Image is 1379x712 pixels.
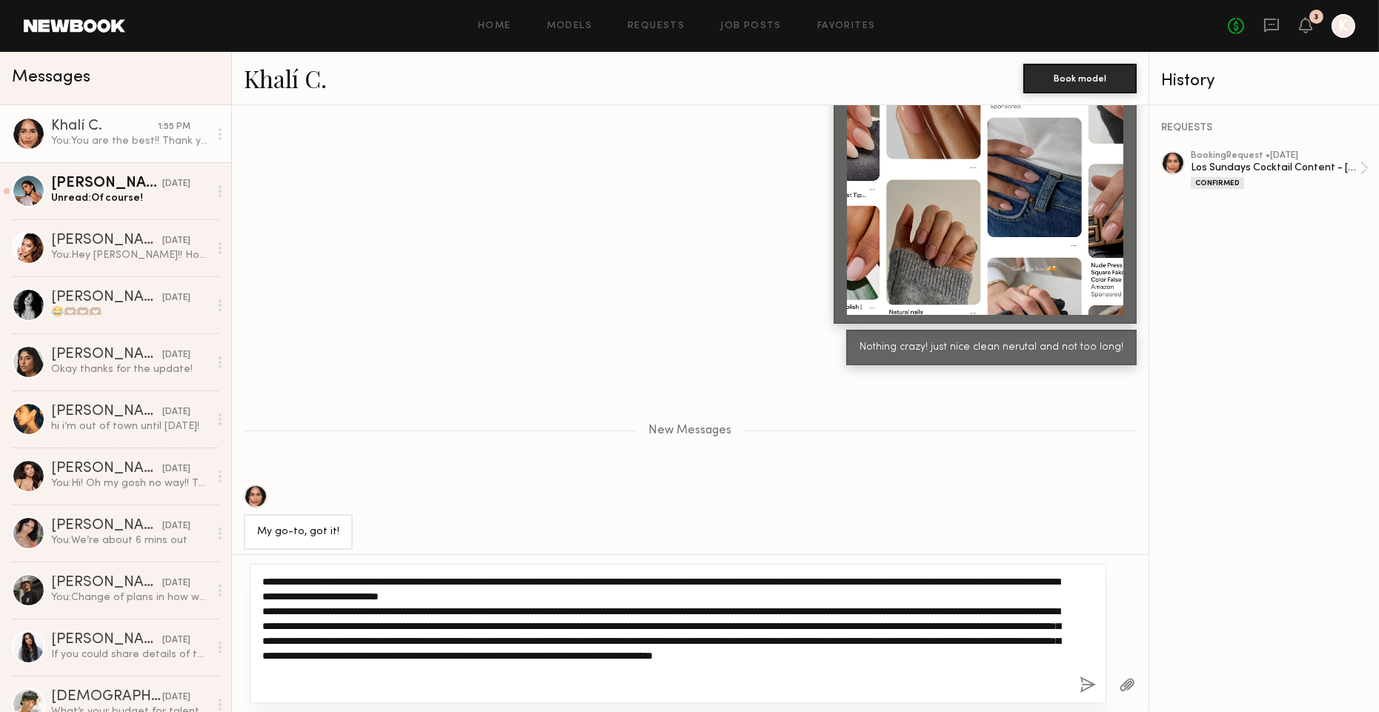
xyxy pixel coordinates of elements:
a: Job Posts [720,21,782,31]
div: hi i’m out of town until [DATE]! [51,419,209,433]
div: If you could share details of the job it would be great 😍😍😍 [51,648,209,662]
div: [PERSON_NAME] [51,576,162,590]
div: [PERSON_NAME] [51,347,162,362]
div: Khalí C. [51,119,158,134]
div: [PERSON_NAME] [51,519,162,533]
div: You: Hi! Oh my gosh no way!! That's amazing! The story is set in the desert, playing on a summer ... [51,476,209,490]
div: [DATE] [162,691,190,705]
div: Unread: Of course! [51,191,209,205]
div: You: Change of plans in how we're shooting the ecomm breakdown. We'll be doing smaller shoots acr... [51,590,209,605]
div: Nothing crazy! just nice clean nerutal and not too long! [860,339,1123,356]
div: [PERSON_NAME] [51,290,162,305]
a: bookingRequest •[DATE]Los Sundays Cocktail Content - [DATE]Confirmed [1191,151,1369,189]
a: Requests [628,21,685,31]
div: [DATE] [162,177,190,191]
div: 3 [1315,13,1319,21]
div: [DEMOGRAPHIC_DATA][PERSON_NAME] [51,690,162,705]
div: [DATE] [162,633,190,648]
div: You: You are the best!! Thank you!! [51,134,209,148]
div: booking Request • [DATE] [1191,151,1360,161]
div: [PERSON_NAME] [51,405,162,419]
div: [DATE] [162,405,190,419]
a: Home [478,21,511,31]
div: Confirmed [1191,177,1244,189]
div: [PERSON_NAME] [51,176,162,191]
div: [DATE] [162,576,190,590]
span: New Messages [648,425,731,437]
div: History [1161,73,1369,90]
div: [PERSON_NAME] [51,233,162,248]
div: 😂🫶🏽🫶🏽🫶🏽 [51,305,209,319]
a: Khalí C. [244,62,327,94]
button: Book model [1023,64,1137,93]
div: [DATE] [162,462,190,476]
div: [DATE] [162,291,190,305]
a: Book model [1023,71,1137,84]
div: [DATE] [162,234,190,248]
div: 1:55 PM [158,120,190,134]
div: [DATE] [162,348,190,362]
div: [PERSON_NAME] [51,633,162,648]
div: You: Hey [PERSON_NAME]!! Hope you’ve been doing well 😊 We’ve got a cocktail shoot coming up and w... [51,248,209,262]
div: REQUESTS [1161,123,1369,133]
a: Favorites [817,21,876,31]
div: [DATE] [162,519,190,533]
a: K [1332,14,1355,38]
div: My go-to, got it! [257,524,339,541]
span: Messages [12,69,90,86]
a: Models [547,21,592,31]
div: You: We’re about 6 mins out [51,533,209,548]
div: Los Sundays Cocktail Content - [DATE] [1191,161,1360,175]
div: Okay thanks for the update! [51,362,209,376]
div: [PERSON_NAME] [51,462,162,476]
